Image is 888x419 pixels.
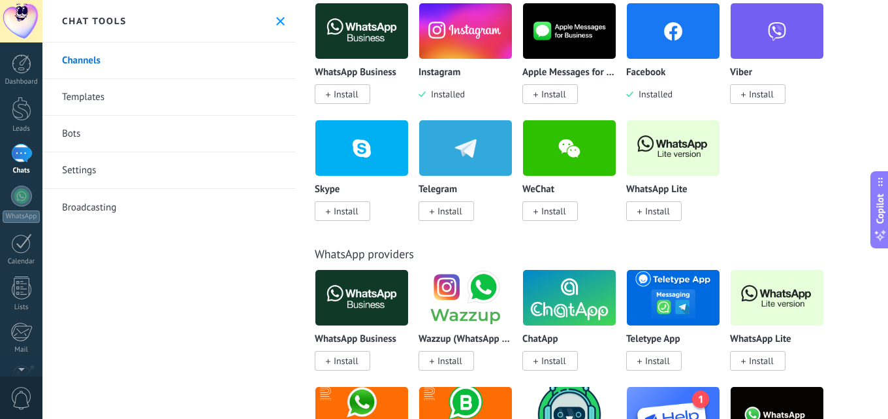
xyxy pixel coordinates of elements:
div: ChatApp [522,269,626,386]
div: Lists [3,303,40,312]
p: ChatApp [522,334,558,345]
p: WhatsApp Lite [626,184,688,195]
img: logo_main.png [419,266,512,329]
p: Viber [730,67,752,78]
img: logo_main.png [731,266,823,329]
a: Broadcasting [42,189,296,226]
a: Settings [42,152,296,189]
h2: Chat tools [62,15,127,27]
div: Facebook [626,3,730,120]
div: Mail [3,346,40,354]
span: Installed [633,88,673,100]
span: Install [334,205,358,217]
img: telegram.png [419,116,512,180]
p: WhatsApp Business [315,67,396,78]
img: wechat.png [523,116,616,180]
span: Installed [426,88,465,100]
div: WeChat [522,120,626,237]
div: Wazzup (WhatsApp & Instagram) [419,269,522,386]
img: logo_main.png [627,116,720,180]
div: Telegram [419,120,522,237]
span: Install [541,88,566,100]
div: WhatsApp Business [315,269,419,386]
div: Calendar [3,258,40,266]
div: WhatsApp Lite [626,120,730,237]
p: Teletype App [626,334,680,345]
img: logo_main.png [627,266,720,329]
div: Apple Messages for Business [522,3,626,120]
div: Leads [3,125,40,133]
span: Install [541,355,566,367]
span: Install [334,355,358,367]
p: WeChat [522,184,554,195]
img: logo_main.png [523,266,616,329]
span: Install [645,355,670,367]
img: logo_main.png [315,266,408,329]
p: Apple Messages for Business [522,67,616,78]
span: Install [749,355,774,367]
p: Facebook [626,67,665,78]
p: Skype [315,184,340,195]
a: Bots [42,116,296,152]
img: skype.png [315,116,408,180]
div: Dashboard [3,78,40,86]
span: Install [437,205,462,217]
div: Viber [730,3,834,120]
span: Install [541,205,566,217]
p: WhatsApp Lite [730,334,791,345]
p: WhatsApp Business [315,334,396,345]
div: Teletype App [626,269,730,386]
a: WhatsApp providers [315,246,414,261]
div: WhatsApp [3,210,40,223]
span: Install [437,355,462,367]
a: Channels [42,42,296,79]
div: WhatsApp Lite [730,269,834,386]
a: Templates [42,79,296,116]
div: Skype [315,120,419,237]
span: Install [334,88,358,100]
div: Instagram [419,3,522,120]
p: Instagram [419,67,460,78]
p: Wazzup (WhatsApp & Instagram) [419,334,513,345]
span: Copilot [874,193,887,224]
span: Install [645,205,670,217]
div: WhatsApp Business [315,3,419,120]
p: Telegram [419,184,457,195]
div: Chats [3,167,40,175]
span: Install [749,88,774,100]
